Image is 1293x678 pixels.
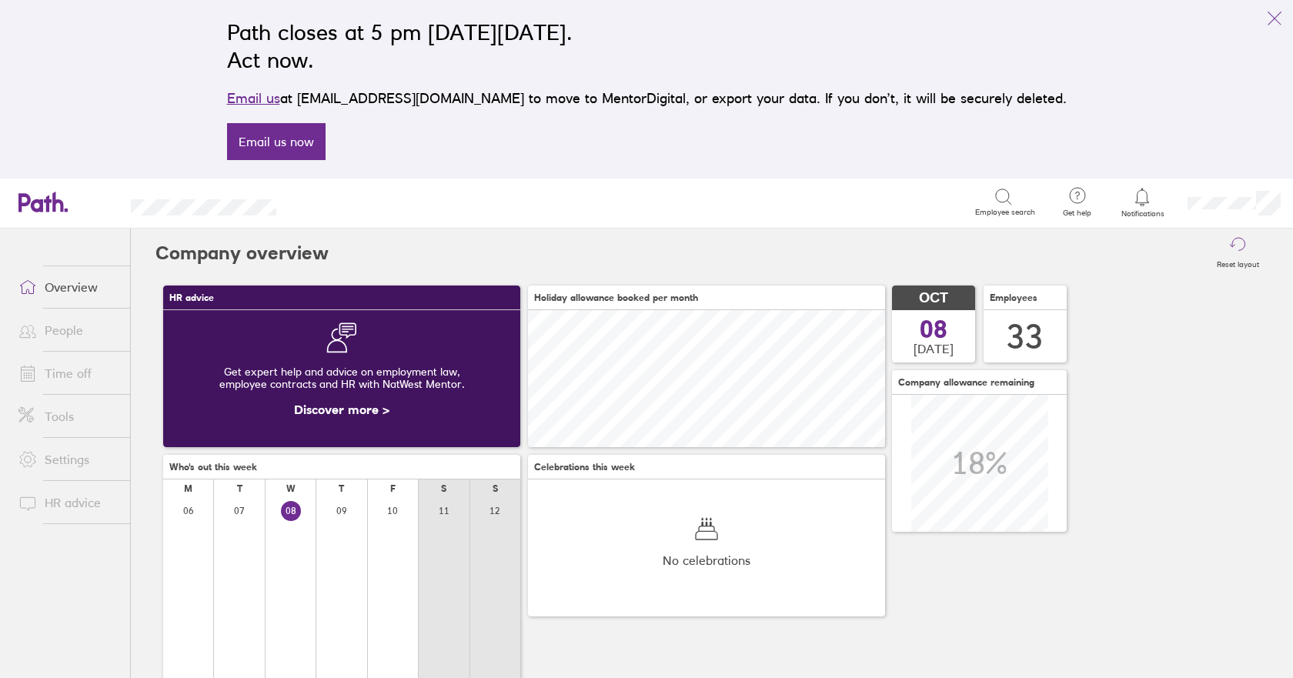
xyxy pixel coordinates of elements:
span: Holiday allowance booked per month [534,292,698,303]
a: Overview [6,272,130,302]
span: OCT [919,290,948,306]
a: Notifications [1118,186,1168,219]
a: Email us now [227,123,326,160]
a: Discover more > [294,402,389,417]
a: People [6,315,130,346]
span: 08 [920,317,947,342]
span: Company allowance remaining [898,377,1034,388]
div: S [493,483,498,494]
span: Get help [1052,209,1102,218]
span: Employee search [975,208,1035,217]
span: No celebrations [663,553,750,567]
h2: Path closes at 5 pm [DATE][DATE]. Act now. [227,18,1067,74]
div: S [441,483,446,494]
div: 33 [1007,317,1044,356]
p: at [EMAIL_ADDRESS][DOMAIN_NAME] to move to MentorDigital, or export your data. If you don’t, it w... [227,88,1067,109]
div: W [286,483,296,494]
div: T [339,483,344,494]
div: T [237,483,242,494]
span: Who's out this week [169,462,257,473]
span: Notifications [1118,209,1168,219]
a: Email us [227,90,280,106]
div: Search [318,195,357,209]
a: Settings [6,444,130,475]
span: HR advice [169,292,214,303]
span: [DATE] [914,342,954,356]
div: Get expert help and advice on employment law, employee contracts and HR with NatWest Mentor. [175,353,508,402]
a: HR advice [6,487,130,518]
button: Reset layout [1208,229,1268,278]
a: Time off [6,358,130,389]
h2: Company overview [155,229,329,278]
span: Celebrations this week [534,462,635,473]
label: Reset layout [1208,256,1268,269]
span: Employees [990,292,1037,303]
a: Tools [6,401,130,432]
div: M [184,483,192,494]
div: F [390,483,396,494]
